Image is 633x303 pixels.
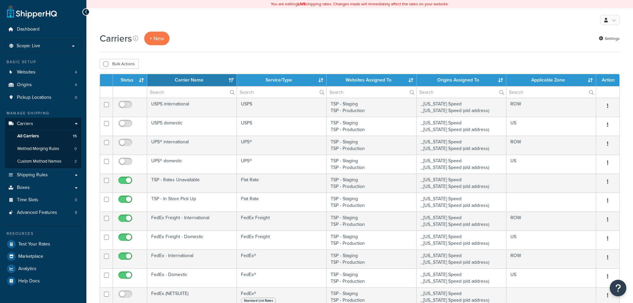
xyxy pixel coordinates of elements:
[5,79,81,91] a: Origins 4
[7,5,57,18] a: ShipperHQ Home
[147,268,237,287] td: FedEx - Domestic
[17,121,33,127] span: Carriers
[237,98,327,117] td: USPS
[147,98,237,117] td: USPS international
[17,82,32,88] span: Origins
[5,231,81,236] div: Resources
[417,174,506,193] td: _[US_STATE] Speed _[US_STATE] Speed (old address)
[17,133,39,139] span: All Carriers
[506,249,596,268] td: ROW
[5,66,81,78] a: Websites 4
[5,250,81,262] a: Marketplace
[17,70,36,75] span: Websites
[237,117,327,136] td: USPS
[5,207,81,219] a: Advanced Features 9
[417,155,506,174] td: _[US_STATE] Speed _[US_STATE] Speed (old address)
[147,117,237,136] td: USPS domestic
[17,95,52,100] span: Pickup Locations
[5,118,81,130] a: Carriers
[506,74,596,86] th: Applicable Zone: activate to sort column ascending
[506,268,596,287] td: US
[75,82,77,88] span: 4
[100,59,139,69] button: Bulk Actions
[5,79,81,91] li: Origins
[599,34,620,43] a: Settings
[298,1,306,7] b: LIVE
[237,86,326,98] input: Search
[5,59,81,65] div: Basic Setup
[5,238,81,250] a: Test Your Rates
[5,66,81,78] li: Websites
[596,74,619,86] th: Action
[506,136,596,155] td: ROW
[327,230,416,249] td: TSP - Staging TSP - Production
[5,194,81,206] a: Time Slots 0
[5,155,81,168] li: Custom Method Names
[327,98,416,117] td: TSP - Staging TSP - Production
[417,74,506,86] th: Origins Assigned To: activate to sort column ascending
[417,212,506,230] td: _[US_STATE] Speed _[US_STATE] Speed (old address)
[327,117,416,136] td: TSP - Staging TSP - Production
[237,74,327,86] th: Service/Type: activate to sort column ascending
[5,143,81,155] a: Method Merging Rules 0
[75,197,77,203] span: 0
[144,32,169,45] button: + New
[327,249,416,268] td: TSP - Staging TSP - Production
[17,27,40,32] span: Dashboard
[237,193,327,212] td: Flat Rate
[17,197,38,203] span: Time Slots
[17,185,30,191] span: Boxes
[75,210,77,216] span: 9
[17,146,59,152] span: Method Merging Rules
[417,230,506,249] td: _[US_STATE] Speed _[US_STATE] Speed (old address)
[17,159,61,164] span: Custom Method Names
[74,146,77,152] span: 0
[327,193,416,212] td: TSP - Staging TSP - Production
[5,169,81,181] a: Shipping Rules
[5,275,81,287] a: Help Docs
[18,278,40,284] span: Help Docs
[5,143,81,155] li: Method Merging Rules
[147,155,237,174] td: UPS® domestic
[417,193,506,212] td: _[US_STATE] Speed _[US_STATE] Speed (old address)
[237,136,327,155] td: UPS®
[506,155,596,174] td: US
[327,86,416,98] input: Search
[147,249,237,268] td: FedEx - International
[327,155,416,174] td: TSP - Staging TSP - Production
[5,130,81,142] a: All Carriers 15
[147,212,237,230] td: FedEx Freight - International
[147,136,237,155] td: UPS® international
[327,74,416,86] th: Websites Assigned To: activate to sort column ascending
[506,212,596,230] td: ROW
[237,268,327,287] td: FedEx®
[100,32,132,45] h1: Carriers
[5,91,81,104] li: Pickup Locations
[5,194,81,206] li: Time Slots
[417,268,506,287] td: _[US_STATE] Speed _[US_STATE] Speed (old address)
[417,86,506,98] input: Search
[74,159,77,164] span: 2
[417,117,506,136] td: _[US_STATE] Speed _[US_STATE] Speed (old address)
[5,263,81,275] li: Analytics
[237,249,327,268] td: FedEx®
[5,182,81,194] a: Boxes
[327,136,416,155] td: TSP - Staging TSP - Production
[5,91,81,104] a: Pickup Locations 0
[17,43,40,49] span: Scope: Live
[147,74,237,86] th: Carrier Name: activate to sort column ascending
[17,210,57,216] span: Advanced Features
[417,136,506,155] td: _[US_STATE] Speed _[US_STATE] Speed (old address)
[17,172,48,178] span: Shipping Rules
[147,230,237,249] td: FedEx Freight - Domestic
[506,86,596,98] input: Search
[506,230,596,249] td: US
[113,74,147,86] th: Status: activate to sort column ascending
[506,98,596,117] td: ROW
[5,110,81,116] div: Manage Shipping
